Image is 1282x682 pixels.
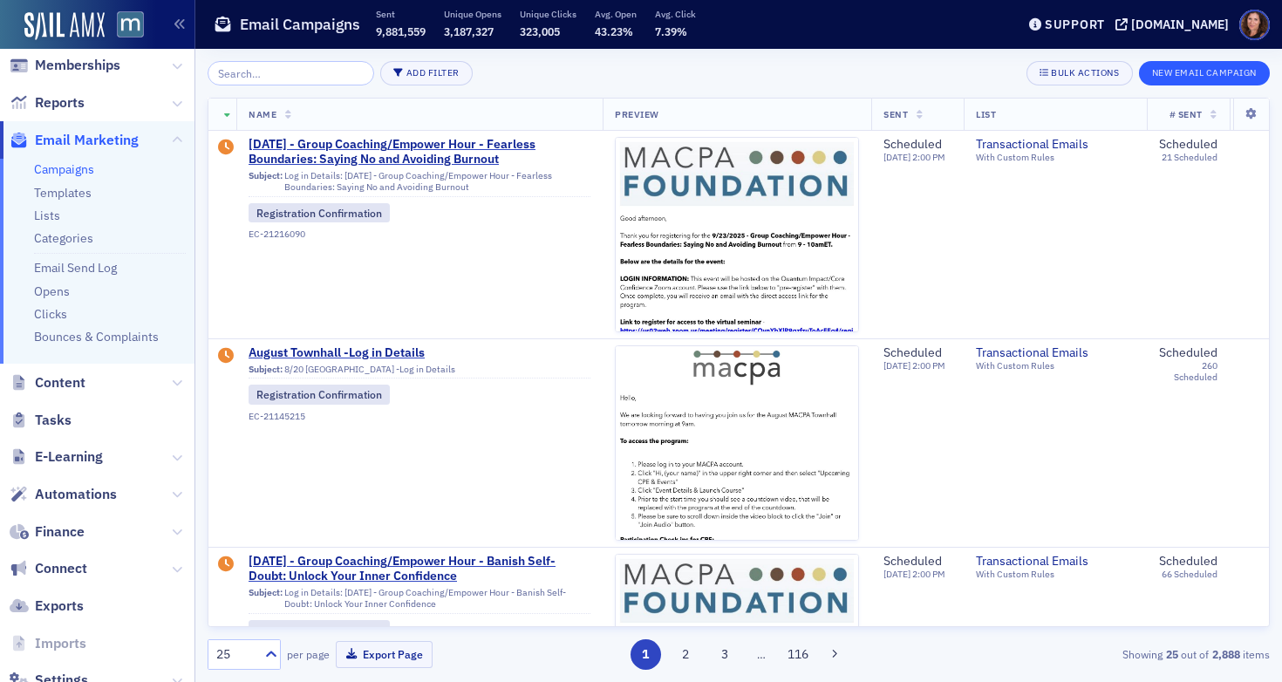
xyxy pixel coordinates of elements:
button: 116 [783,639,814,670]
div: 21 Scheduled [1162,152,1217,163]
div: 260 Scheduled [1159,360,1217,383]
a: August Townhall -Log in Details [249,345,590,361]
a: Campaigns [34,161,94,177]
a: [DATE] - Group Coaching/Empower Hour - Banish Self-Doubt: Unlock Your Inner Confidence [249,554,590,584]
div: Log in Details: [DATE] - Group Coaching/Empower Hour - Banish Self-Doubt: Unlock Your Inner Confi... [249,587,590,614]
p: Avg. Click [655,8,696,20]
button: Bulk Actions [1026,61,1132,85]
div: 8/20 [GEOGRAPHIC_DATA] -Log in Details [249,364,590,379]
span: 2:00 PM [912,568,945,580]
span: … [749,646,774,662]
span: E-Learning [35,447,103,467]
span: 3,187,327 [444,24,494,38]
div: Scheduled [1159,345,1217,361]
a: Tasks [10,411,72,430]
span: Reports [35,93,85,113]
a: Connect [10,559,87,578]
span: Name [249,108,276,120]
div: Bulk Actions [1051,68,1119,78]
a: Email Send Log [34,260,117,276]
div: Draft [218,556,234,574]
div: Registration Confirmation [249,203,390,222]
span: [DATE] [883,568,912,580]
span: 2:00 PM [912,359,945,372]
h1: Email Campaigns [240,14,360,35]
a: Finance [10,522,85,542]
a: Automations [10,485,117,504]
span: 7.39% [655,24,687,38]
div: Registration Confirmation [249,620,390,639]
span: 323,005 [520,24,560,38]
strong: 25 [1163,646,1181,662]
div: Scheduled [883,345,945,361]
a: Imports [10,634,86,653]
div: Showing out of items [928,646,1270,662]
span: 2:00 PM [912,151,945,163]
span: Transactional Emails [976,554,1135,569]
div: Registration Confirmation [249,385,390,404]
button: [DOMAIN_NAME] [1115,18,1235,31]
span: [DATE] [883,359,912,372]
div: Log in Details: [DATE] - Group Coaching/Empower Hour - Fearless Boundaries: Saying No and Avoidin... [249,170,590,197]
a: Bounces & Complaints [34,329,159,344]
div: [DOMAIN_NAME] [1131,17,1229,32]
a: Templates [34,185,92,201]
span: Subject: [249,364,283,375]
a: Lists [34,208,60,223]
a: Email Marketing [10,131,139,150]
span: Imports [35,634,86,653]
span: Transactional Emails [976,137,1135,153]
span: Email Marketing [35,131,139,150]
button: Add Filter [380,61,473,85]
label: per page [287,646,330,662]
span: Automations [35,485,117,504]
a: Memberships [10,56,120,75]
img: SailAMX [24,12,105,40]
a: New Email Campaign [1139,64,1270,79]
span: # Sent [1169,108,1203,120]
span: Preview [615,108,659,120]
span: [DATE] [883,151,912,163]
button: New Email Campaign [1139,61,1270,85]
a: Reports [10,93,85,113]
span: 9,881,559 [376,24,426,38]
button: 1 [631,639,661,670]
span: Exports [35,597,84,616]
span: Content [35,373,85,392]
p: Unique Clicks [520,8,576,20]
div: EC-21145215 [249,411,590,422]
a: Opens [34,283,70,299]
span: List [976,108,996,120]
a: Clicks [34,306,67,322]
div: Support [1045,17,1105,32]
a: Transactional Emails [976,345,1135,361]
div: 66 Scheduled [1162,569,1217,580]
div: With Custom Rules [976,360,1135,372]
input: Search… [208,61,374,85]
span: Profile [1239,10,1270,40]
button: Export Page [336,641,433,668]
div: Draft [218,348,234,365]
div: Scheduled [883,137,945,153]
button: 2 [670,639,700,670]
div: EC-21216090 [249,228,590,240]
div: Scheduled [1159,137,1217,153]
span: Subject: [249,587,283,610]
p: Avg. Open [595,8,637,20]
a: E-Learning [10,447,103,467]
span: Connect [35,559,87,578]
a: Content [10,373,85,392]
span: [DATE] - Group Coaching/Empower Hour - Fearless Boundaries: Saying No and Avoiding Burnout [249,137,590,167]
span: Finance [35,522,85,542]
span: Sent [883,108,908,120]
a: Categories [34,230,93,246]
a: Exports [10,597,84,616]
p: Sent [376,8,426,20]
div: Scheduled [883,554,945,569]
div: Draft [218,140,234,157]
div: 25 [216,645,255,664]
